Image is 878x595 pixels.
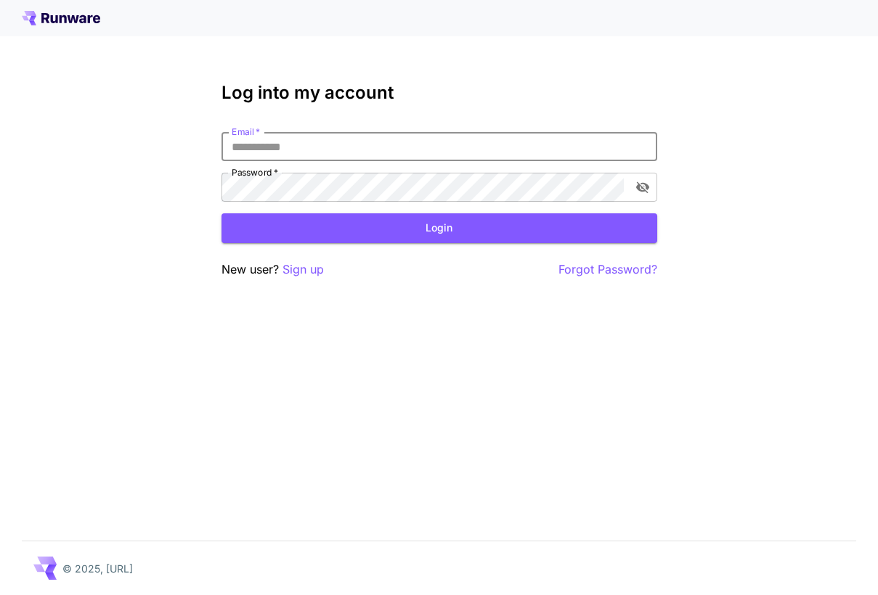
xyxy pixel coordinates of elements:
[232,126,260,138] label: Email
[282,260,324,279] button: Sign up
[221,83,657,103] h3: Log into my account
[558,260,657,279] button: Forgot Password?
[630,174,656,200] button: toggle password visibility
[221,260,324,279] p: New user?
[232,166,278,178] label: Password
[62,561,133,576] p: © 2025, [URL]
[221,213,657,243] button: Login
